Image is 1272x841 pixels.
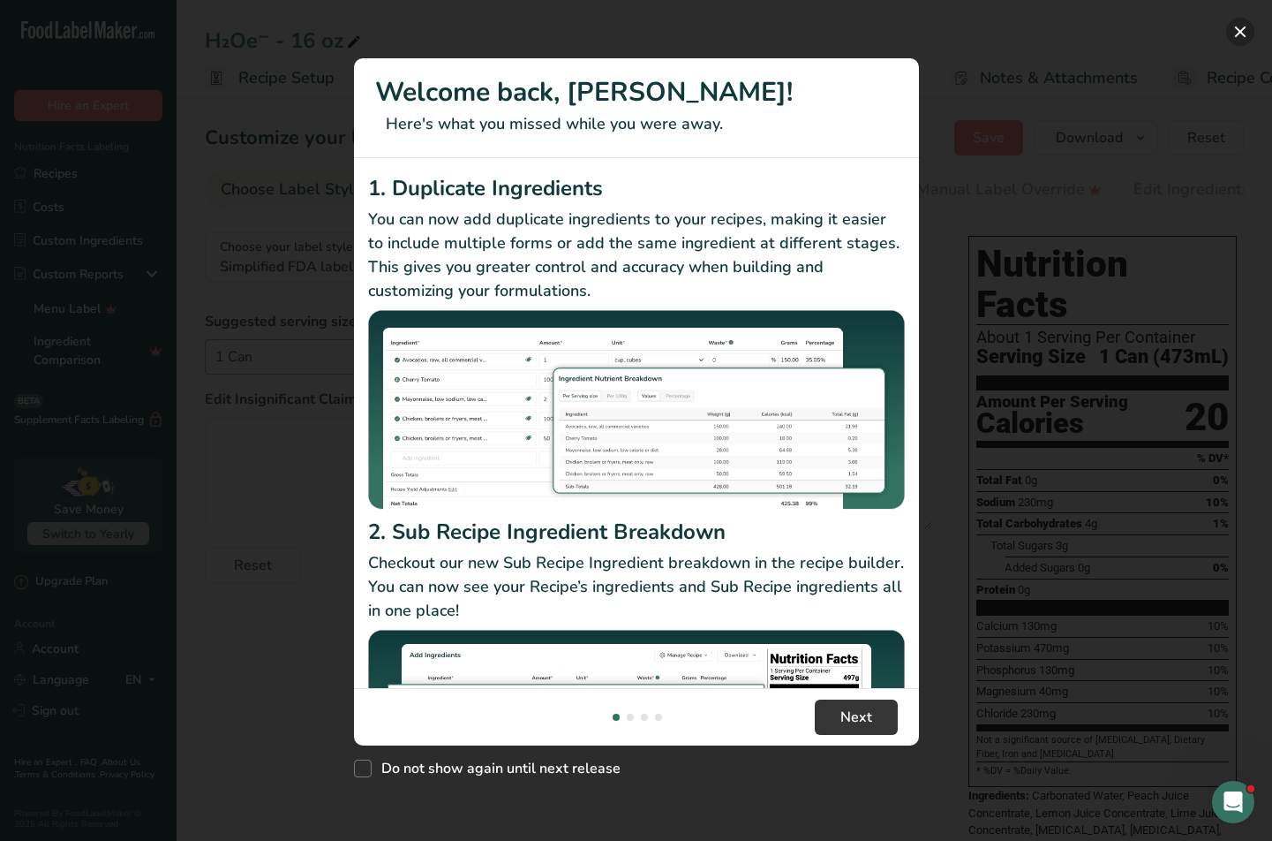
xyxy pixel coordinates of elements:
h2: 2. Sub Recipe Ingredient Breakdown [368,516,905,548]
h2: 1. Duplicate Ingredients [368,172,905,204]
span: Next [840,707,872,728]
button: Next [815,700,898,735]
p: Checkout our new Sub Recipe Ingredient breakdown in the recipe builder. You can now see your Reci... [368,551,905,623]
img: Duplicate Ingredients [368,310,905,511]
p: You can now add duplicate ingredients to your recipes, making it easier to include multiple forms... [368,208,905,303]
p: Here's what you missed while you were away. [375,112,898,136]
span: Do not show again until next release [372,760,621,777]
h1: Welcome back, [PERSON_NAME]! [375,72,898,112]
img: Sub Recipe Ingredient Breakdown [368,630,905,830]
iframe: Intercom live chat [1212,781,1254,823]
